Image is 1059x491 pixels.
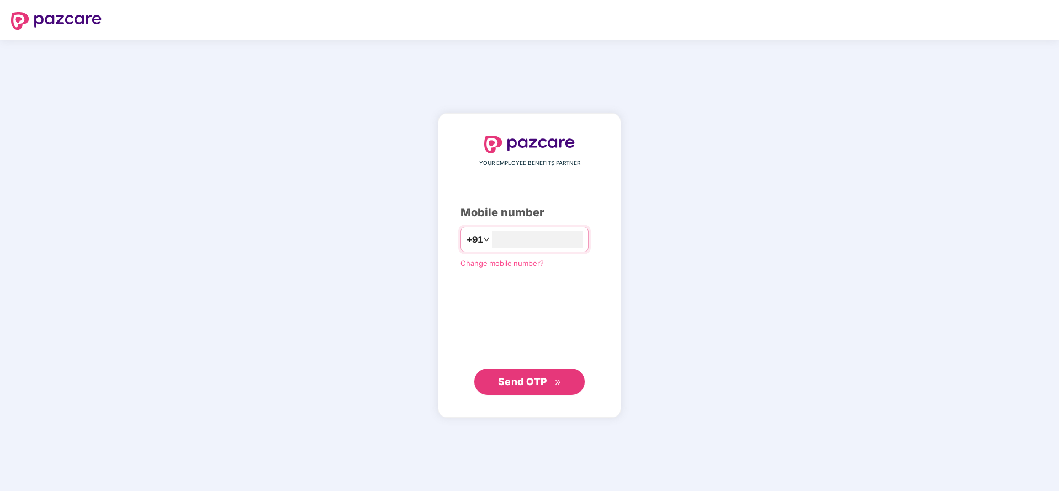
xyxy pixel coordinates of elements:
[479,159,580,168] span: YOUR EMPLOYEE BENEFITS PARTNER
[483,236,490,243] span: down
[554,379,562,386] span: double-right
[498,376,547,387] span: Send OTP
[460,259,544,268] a: Change mobile number?
[11,12,102,30] img: logo
[460,204,599,221] div: Mobile number
[484,136,575,153] img: logo
[467,233,483,247] span: +91
[474,369,585,395] button: Send OTPdouble-right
